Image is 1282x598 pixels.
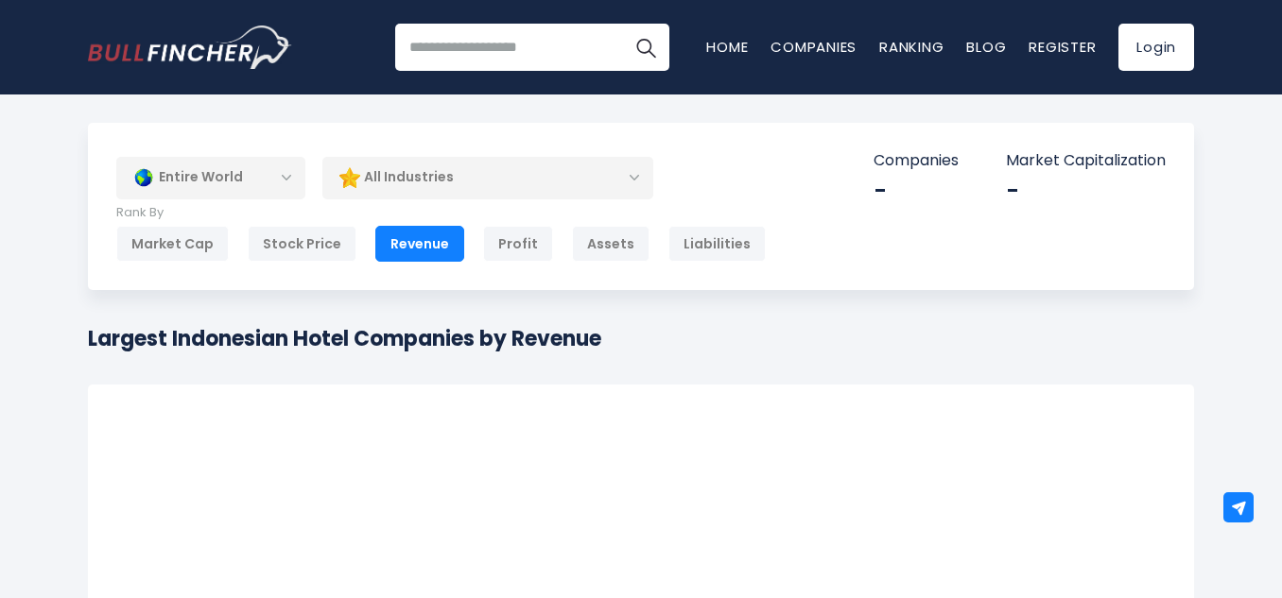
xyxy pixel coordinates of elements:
[88,323,601,354] h1: Largest Indonesian Hotel Companies by Revenue
[771,37,857,57] a: Companies
[116,205,766,221] p: Rank By
[1118,24,1194,71] a: Login
[966,37,1006,57] a: Blog
[88,26,291,69] a: Go to homepage
[874,151,959,171] p: Companies
[1006,151,1166,171] p: Market Capitalization
[116,226,229,262] div: Market Cap
[879,37,944,57] a: Ranking
[248,226,356,262] div: Stock Price
[1029,37,1096,57] a: Register
[322,156,653,199] div: All Industries
[1006,176,1166,205] div: -
[706,37,748,57] a: Home
[88,26,292,69] img: Bullfincher logo
[622,24,669,71] button: Search
[375,226,464,262] div: Revenue
[874,176,959,205] div: -
[572,226,650,262] div: Assets
[668,226,766,262] div: Liabilities
[116,156,305,199] div: Entire World
[483,226,553,262] div: Profit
